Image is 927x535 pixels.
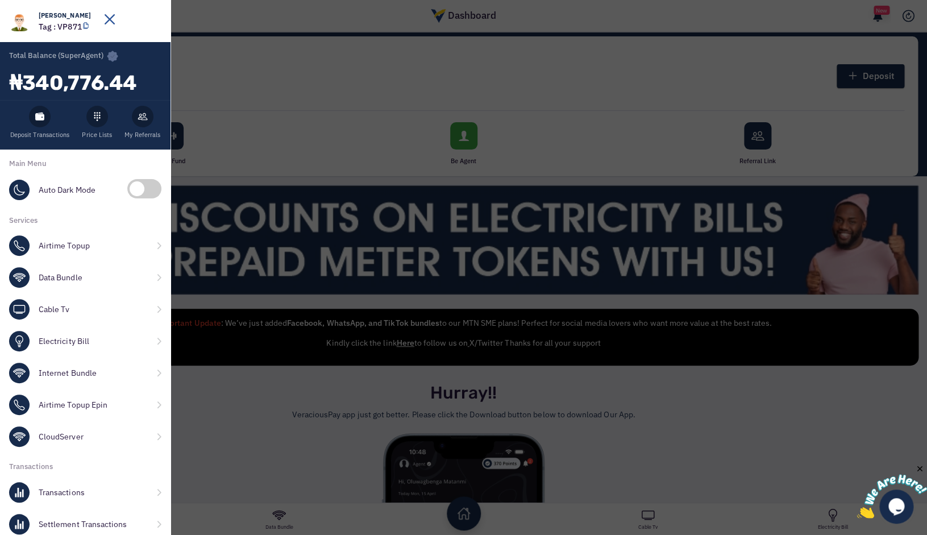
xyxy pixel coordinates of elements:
div: Settlement Transactions [39,519,150,529]
div: Cable Tv [39,304,150,314]
a: Price Lists [81,100,113,144]
div: Deposit Transactions [10,106,69,138]
small: [PERSON_NAME] [39,11,91,19]
div: My Referrals [124,106,160,138]
div: Data Bundle [39,272,150,283]
h1: ₦340,776.44 [9,73,161,93]
div: Airtime Topup Epin [39,400,150,410]
div: Transactions [39,487,150,497]
div: Total Balance (SuperAgent) [9,45,161,67]
div: Price Lists [82,106,112,138]
div: Auto Dark Mode [39,185,95,195]
iframe: chat widget [857,464,927,518]
a: Deposit Transactions [9,100,70,144]
div: Internet Bundle [39,368,150,378]
div: Electricity Bill [39,336,150,346]
div: CloudServer [39,432,150,442]
a: My Referrals [123,100,161,144]
strong: Tag : VP871 [39,22,91,33]
div: Airtime Topup [39,240,150,251]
